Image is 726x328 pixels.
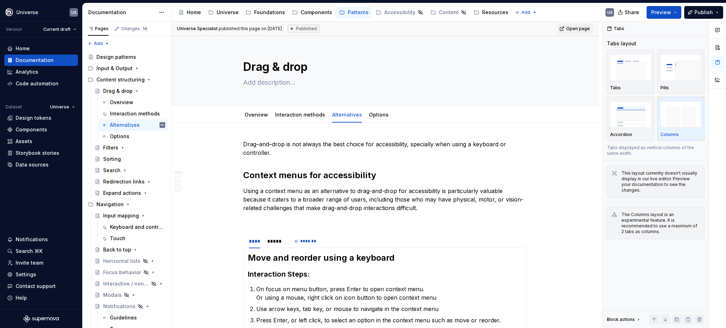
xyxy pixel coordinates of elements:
[103,178,145,185] div: Redirection links
[99,221,168,233] a: Keyboard and controllers
[71,10,77,15] div: US
[660,101,702,127] img: placeholder
[6,27,22,32] div: Version
[428,7,469,18] a: Content
[610,85,621,91] p: Tabs
[110,99,133,106] div: Overview
[4,66,78,78] a: Analytics
[85,199,168,210] div: Navigation
[92,244,168,255] a: Back to top
[621,212,700,234] div: The Columns layout is an experimental feature. It is recommended to use a maximum of 2 tabs as co...
[92,267,168,278] a: Focus behavior
[610,132,632,137] p: Accordion
[4,124,78,135] a: Components
[384,9,415,16] div: Accessibility
[301,9,332,16] div: Components
[557,24,593,34] a: Open page
[607,317,635,322] div: Block actions
[110,133,129,140] div: Options
[92,255,168,267] a: Horizontal lists
[177,26,218,31] span: Universe Specialist
[103,246,131,253] div: Back to top
[92,142,168,153] a: Filters
[16,45,30,52] div: Home
[243,140,527,157] p: Drag–and–drop is not always the best choice for accessibility, specially when using a keyboard or...
[248,252,522,264] h2: Move and reorder using a keyboard
[248,270,307,278] strong: Interaction Steps
[103,190,141,197] div: Expand actions
[96,76,145,83] div: Content structuring
[99,108,168,119] a: Interaction methods
[16,161,49,168] div: Data sources
[256,305,522,313] p: Use arrow keys, tab key, or mouse to navigate in the context menu
[92,289,168,301] a: Modals
[85,63,168,74] div: Input & Output
[103,87,133,95] div: Drag & drop
[16,283,56,290] div: Contact support
[175,7,204,18] a: Home
[23,315,59,322] svg: Supernova Logo
[242,58,525,75] textarea: Drag & drop
[4,78,78,89] a: Code automation
[651,9,671,16] span: Preview
[47,102,78,112] button: Universe
[92,165,168,176] a: Search
[177,26,282,32] span: published this page on [DATE]
[4,269,78,280] a: Settings
[657,50,705,94] button: placeholderPills
[103,280,149,287] div: Interactive / non-interactive
[660,132,679,137] p: Columns
[471,7,511,18] a: Resources
[43,27,71,32] span: Current draft
[16,248,43,255] div: Search ⌘K
[660,55,702,80] img: placeholder
[621,170,700,193] div: This layout currently doesn't visually display in our live editor. Preview your documentation to ...
[684,6,723,19] button: Publish
[16,236,48,243] div: Notifications
[92,210,168,221] a: Input mapping
[99,119,168,131] a: AlternativesUS
[521,10,530,15] span: Add
[373,7,426,18] a: Accessibility
[694,9,713,16] span: Publish
[4,159,78,170] a: Data sources
[110,110,160,117] div: Interaction methods
[245,112,268,118] a: Overview
[369,112,389,118] a: Options
[121,26,148,32] div: Changes
[16,294,27,301] div: Help
[4,147,78,159] a: Storybook stories
[103,303,135,310] div: Notifications
[513,7,539,17] button: Add
[607,145,704,156] p: Tabs displayed as vertical columns of the same width.
[94,41,103,46] span: Add
[272,107,328,122] div: Interaction methods
[607,97,654,141] button: placeholderAccordion
[16,57,54,64] div: Documentation
[88,9,155,16] div: Documentation
[103,269,141,276] div: Focus behavior
[110,314,137,321] div: Guidelines
[96,65,133,72] div: Input & Output
[243,7,288,18] a: Foundations
[16,259,43,266] div: Invite team
[607,40,636,47] div: Tabs layout
[16,271,36,278] div: Settings
[329,107,365,122] div: Alternatives
[103,212,139,219] div: Input mapping
[92,176,168,187] a: Redirection links
[660,85,669,91] p: Pills
[92,187,168,199] a: Expand actions
[5,8,13,17] img: 87d06435-c97f-426c-aa5d-5eb8acd3d8b3.png
[336,7,372,18] a: Patterns
[4,257,78,268] a: Invite team
[175,5,511,19] div: Page tree
[16,80,58,87] div: Code automation
[289,7,335,18] a: Components
[187,9,201,16] div: Home
[99,97,168,108] a: Overview
[657,97,705,141] button: placeholderColumns
[103,144,118,151] div: Filters
[99,312,168,323] a: Guidelines
[85,74,168,85] div: Content structuring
